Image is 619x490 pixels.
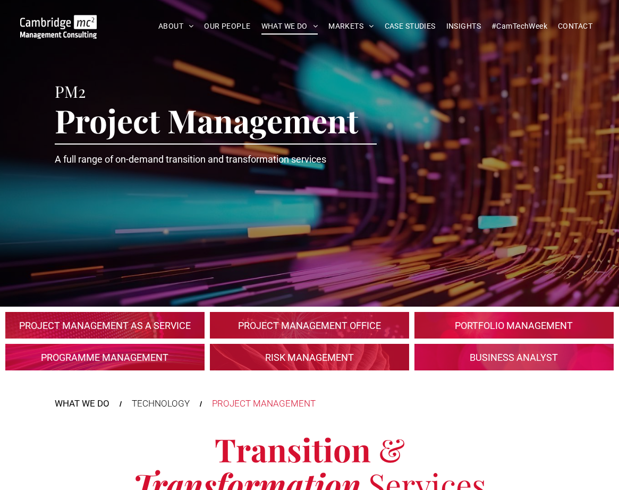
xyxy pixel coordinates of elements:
span: A full range of on-demand transition and transformation services [55,154,326,165]
span: Transition [215,428,371,470]
span: Project Management [55,99,358,141]
a: CASE STUDIES [379,18,441,35]
div: PROJECT MANAGEMENT [212,397,316,411]
div: TECHNOLOGY [132,397,190,411]
span: & [378,428,405,470]
a: OUR PEOPLE [199,18,256,35]
nav: Breadcrumbs [55,397,565,411]
a: ABOUT [153,18,199,35]
a: CONTACT [553,18,598,35]
a: #CamTechWeek [486,18,553,35]
a: WHAT WE DO [256,18,324,35]
a: WHAT WE DO [55,397,109,411]
a: INSIGHTS [441,18,486,35]
a: MARKETS [323,18,379,35]
span: PM2 [55,81,86,102]
img: Cambridge MC Logo [20,15,97,39]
